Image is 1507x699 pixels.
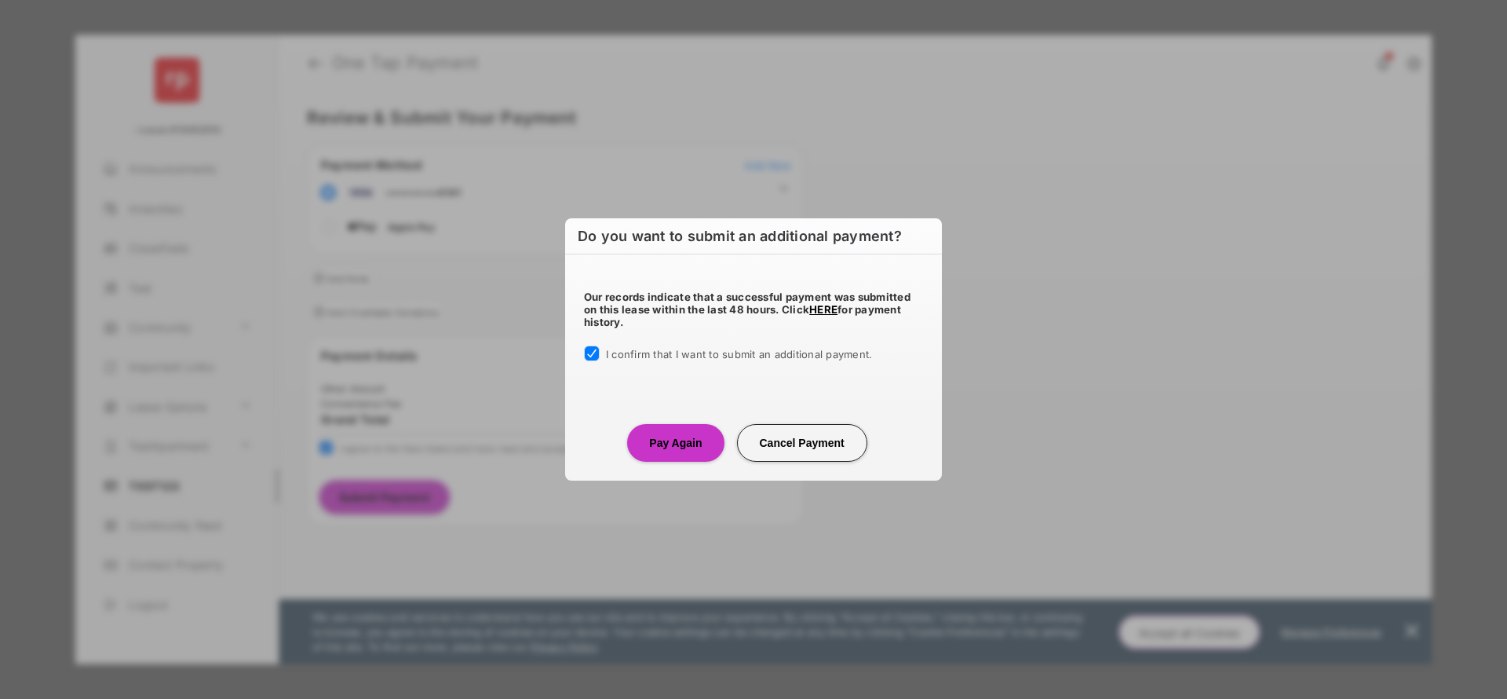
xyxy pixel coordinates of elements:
h5: Our records indicate that a successful payment was submitted on this lease within the last 48 hou... [584,291,923,328]
span: I confirm that I want to submit an additional payment. [606,348,872,360]
a: HERE [809,303,837,316]
button: Pay Again [627,424,724,462]
h6: Do you want to submit an additional payment? [565,218,942,254]
button: Cancel Payment [737,424,867,462]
